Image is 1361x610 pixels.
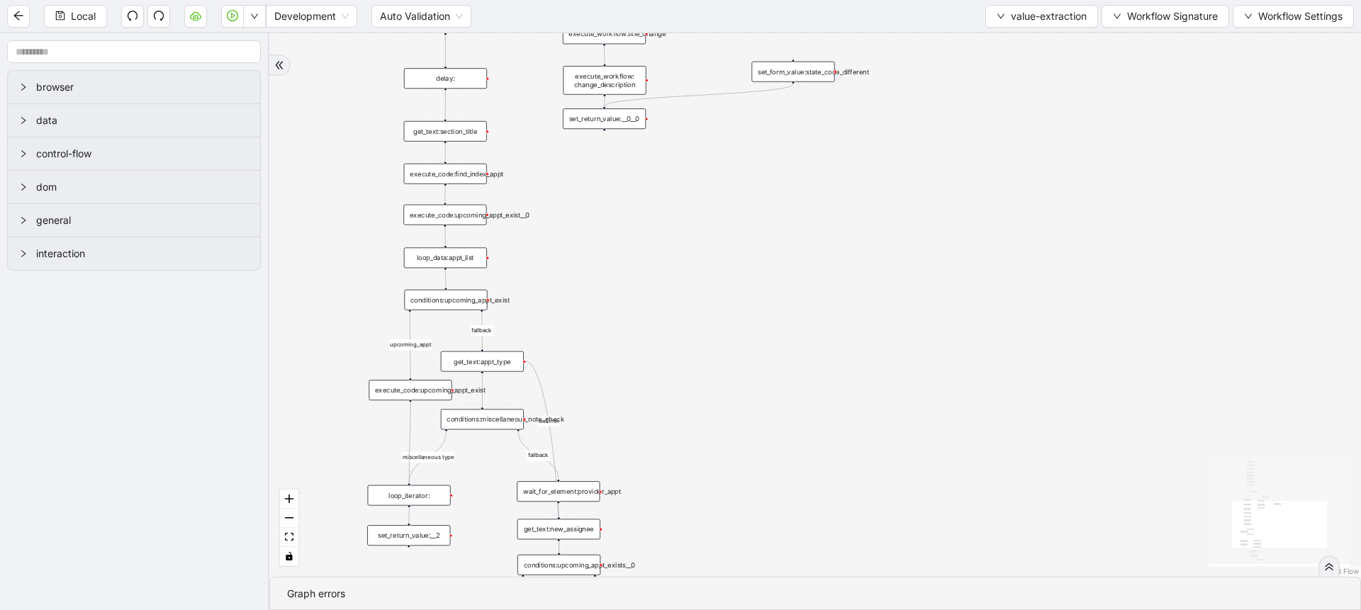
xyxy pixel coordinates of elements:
div: set_form_value:state_code_different [751,62,834,82]
div: execute_code:upcoming_appt_exist [369,380,452,400]
button: play-circle [221,5,244,28]
g: Edge from conditions:upcoming_appt_exist to execute_code:upcoming_appt_exist [389,312,432,378]
g: Edge from execute_code:upcoming_appt_exist to loop_iterator: [409,402,410,482]
g: Edge from conditions:upcoming_appt_exist to get_text:appt_type [471,312,493,349]
div: execute_code:upcoming_appt_exist__0 [403,205,486,225]
span: save [55,11,65,21]
span: interaction [36,246,249,261]
div: conditions:miscellaneous_note_check [441,409,524,429]
div: set_return_value:__2plus-circle [367,525,450,546]
div: dom [8,171,260,203]
span: right [19,183,28,191]
button: fit view [280,528,298,547]
span: double-right [1324,562,1334,572]
div: execute_code:find_index_appt [404,164,487,184]
span: data [36,113,249,128]
div: data [8,104,260,137]
span: dom [36,179,249,195]
div: loop_iterator: [368,485,451,506]
span: general [36,213,249,228]
span: right [19,249,28,258]
g: Edge from execute_workflow:title_change to execute_workflow: change_description [604,46,605,63]
div: get_text:appt_type [441,351,524,372]
div: execute_workflow: change_description [563,66,646,95]
span: Workflow Signature [1127,9,1218,24]
span: arrow-left [13,10,24,21]
span: down [1244,12,1253,21]
div: conditions:upcoming_appt_exists__0 [517,555,600,575]
div: interaction [8,237,260,270]
a: React Flow attribution [1322,567,1359,575]
div: delay: [404,68,487,89]
div: Graph errors [287,586,1343,601]
g: Edge from conditions:miscellaneous_note_check to wait_for_element:provider_appt [518,431,559,479]
div: execute_workflow:title_change [563,23,646,44]
button: downWorkflow Signature [1102,5,1229,28]
span: plus-circle [598,137,612,152]
button: cloud-server [184,5,207,28]
div: set_return_value:__0__0 [563,108,646,129]
g: Edge from loop_data:appt_list to conditions:upcoming_appt_exist [445,270,446,287]
button: toggle interactivity [280,547,298,566]
div: browser [8,71,260,103]
span: right [19,149,28,158]
span: Auto Validation [380,6,463,27]
div: get_text:section_title [404,121,487,142]
button: downvalue-extraction [985,5,1098,28]
div: control-flow [8,137,260,170]
span: play-circle [227,10,238,21]
span: right [19,83,28,91]
g: Edge from conditions:miscellaneous_note_check to loop_iterator: [401,431,454,482]
button: down [243,5,266,28]
span: right [19,116,28,125]
div: conditions:upcoming_appt_exist [404,290,487,310]
span: Local [71,9,96,24]
span: down [997,12,1005,21]
span: Development [274,6,349,27]
span: value-extraction [1011,9,1087,24]
span: double-right [274,60,284,70]
div: wait_for_element:provider_appt [517,481,600,502]
div: set_return_value:__2 [367,525,450,546]
button: zoom out [280,509,298,528]
div: loop_data:appt_list [404,247,487,268]
span: down [250,12,259,21]
div: get_text:new_assignee [517,519,600,539]
button: saveLocal [44,5,107,28]
span: plus-circle [402,554,416,568]
span: undo [127,10,138,21]
div: general [8,204,260,237]
div: set_return_value:__0__0plus-circle [563,108,646,129]
button: downWorkflow Settings [1233,5,1354,28]
span: right [19,216,28,225]
span: down [1113,12,1121,21]
button: zoom in [280,490,298,509]
span: control-flow [36,146,249,162]
g: Edge from set_form_value:state_code_different to set_return_value:__0__0 [605,84,793,106]
button: arrow-left [7,5,30,28]
span: redo [153,10,164,21]
button: undo [121,5,144,28]
span: browser [36,79,249,95]
span: Workflow Settings [1258,9,1343,24]
span: cloud-server [190,10,201,21]
button: redo [147,5,170,28]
